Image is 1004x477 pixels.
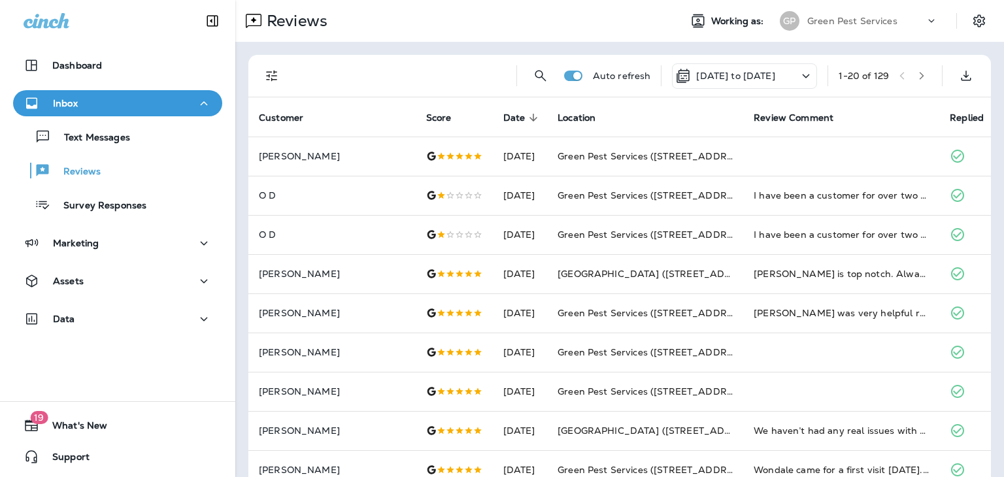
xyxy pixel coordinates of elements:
button: Text Messages [13,123,222,150]
p: Reviews [50,166,101,178]
span: Score [426,112,452,123]
td: [DATE] [493,176,548,215]
div: I have been a customer for over two years and we developed problems with bees, inside our house. ... [754,189,929,202]
div: Jason was very helpful regarding thins to do in my back to not encourage rats. Thank you. [754,306,929,320]
span: Review Comment [754,112,850,123]
span: [GEOGRAPHIC_DATA] ([STREET_ADDRESS]) [558,425,763,436]
p: Text Messages [51,132,130,144]
td: [DATE] [493,137,548,176]
button: Reviews [13,157,222,184]
button: Inbox [13,90,222,116]
div: GP [780,11,799,31]
td: [DATE] [493,372,548,411]
p: Dashboard [52,60,102,71]
button: Export as CSV [953,63,979,89]
div: Wondale came for a first visit today. He was extremely thorough, knowledgeable and very nice! We ... [754,463,929,476]
p: O D [259,229,405,240]
button: Search Reviews [527,63,554,89]
p: Data [53,314,75,324]
span: What's New [39,420,107,436]
span: Green Pest Services ([STREET_ADDRESS]) [558,229,751,240]
span: Score [426,112,469,123]
td: [DATE] [493,333,548,372]
td: [DATE] [493,215,548,254]
p: [PERSON_NAME] [259,386,405,397]
p: [PERSON_NAME] [259,269,405,279]
span: Location [558,112,612,123]
span: Review Comment [754,112,833,123]
p: Assets [53,276,84,286]
td: [DATE] [493,254,548,293]
p: [DATE] to [DATE] [696,71,775,81]
td: [DATE] [493,411,548,450]
button: Marketing [13,230,222,256]
button: Data [13,306,222,332]
span: Green Pest Services ([STREET_ADDRESS]) [558,464,751,476]
p: [PERSON_NAME] [259,425,405,436]
button: Assets [13,268,222,294]
span: Replied [950,112,1001,123]
p: O D [259,190,405,201]
span: Date [503,112,543,123]
span: Green Pest Services ([STREET_ADDRESS]) [558,346,751,358]
span: Green Pest Services ([STREET_ADDRESS]) [558,386,751,397]
span: Green Pest Services ([STREET_ADDRESS]) [558,307,751,319]
p: Green Pest Services [807,16,897,26]
span: Green Pest Services ([STREET_ADDRESS]) [558,189,751,201]
p: Reviews [261,11,327,31]
button: Survey Responses [13,191,222,218]
p: Auto refresh [593,71,651,81]
span: Customer [259,112,320,123]
div: 1 - 20 of 129 [839,71,889,81]
span: Replied [950,112,984,123]
button: Settings [967,9,991,33]
span: Working as: [711,16,767,27]
button: Collapse Sidebar [194,8,231,34]
p: Survey Responses [50,200,146,212]
p: Inbox [53,98,78,108]
div: I have been a customer for over two years and we developed problems with bees, inside our house. ... [754,228,929,241]
td: [DATE] [493,293,548,333]
p: [PERSON_NAME] [259,347,405,357]
span: Date [503,112,526,123]
p: [PERSON_NAME] [259,308,405,318]
span: Location [558,112,595,123]
button: 19What's New [13,412,222,438]
button: Filters [259,63,285,89]
span: 19 [30,411,48,424]
div: Jake is top notch. Always friendly. Thanks [754,267,929,280]
button: Support [13,444,222,470]
span: Customer [259,112,303,123]
span: Green Pest Services ([STREET_ADDRESS]) [558,150,751,162]
span: [GEOGRAPHIC_DATA] ([STREET_ADDRESS]) [558,268,763,280]
p: [PERSON_NAME] [259,465,405,475]
button: Dashboard [13,52,222,78]
div: We haven’t had any real issues with pests but we are glad that we have your services to ensure th... [754,424,929,437]
span: Support [39,452,90,467]
p: Marketing [53,238,99,248]
p: [PERSON_NAME] [259,151,405,161]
